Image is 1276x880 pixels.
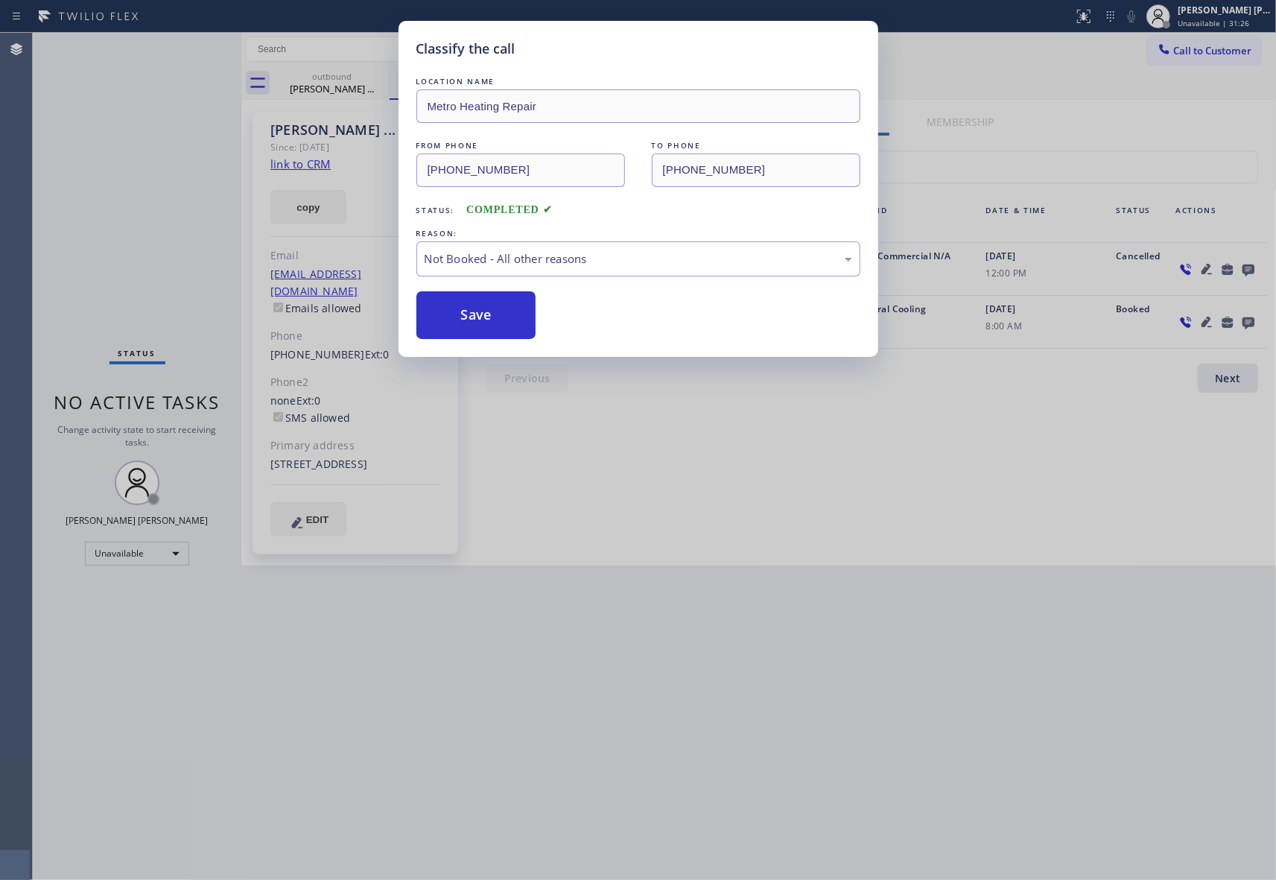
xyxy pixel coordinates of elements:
[425,250,852,268] div: Not Booked - All other reasons
[416,226,860,241] div: REASON:
[652,153,860,187] input: To phone
[416,74,860,89] div: LOCATION NAME
[652,138,860,153] div: TO PHONE
[416,138,625,153] div: FROM PHONE
[466,204,553,215] span: COMPLETED
[416,205,455,215] span: Status:
[416,291,536,339] button: Save
[416,153,625,187] input: From phone
[416,39,515,59] h5: Classify the call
